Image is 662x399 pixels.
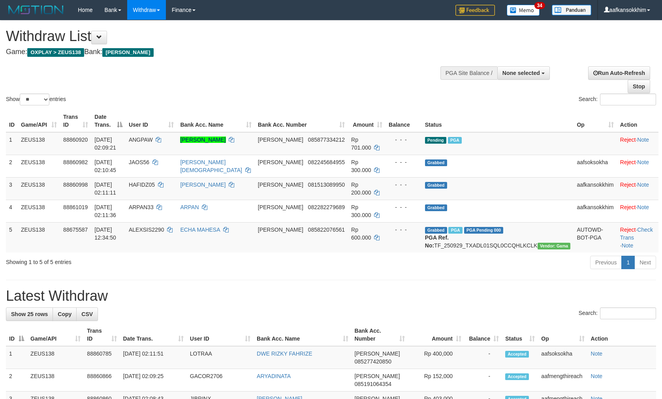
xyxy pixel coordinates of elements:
[502,70,540,76] span: None selected
[308,159,345,165] span: Copy 082245684955 to clipboard
[63,182,88,188] span: 88860998
[408,324,465,346] th: Amount: activate to sort column ascending
[637,204,649,210] a: Note
[389,226,419,234] div: - - -
[257,373,291,379] a: ARYADINATA
[620,227,636,233] a: Reject
[574,110,617,132] th: Op: activate to sort column ascending
[27,48,84,57] span: OXPLAY > ZEUS138
[622,242,634,249] a: Note
[27,324,84,346] th: Game/API: activate to sort column ascending
[27,369,84,392] td: ZEUS138
[60,110,91,132] th: Trans ID: activate to sort column ascending
[408,346,465,369] td: Rp 400,000
[637,159,649,165] a: Note
[6,369,27,392] td: 2
[6,155,18,177] td: 2
[617,177,658,200] td: ·
[465,324,502,346] th: Balance: activate to sort column ascending
[422,110,574,132] th: Status
[574,177,617,200] td: aafkansokkhim
[502,324,538,346] th: Status: activate to sort column ascending
[63,204,88,210] span: 88861019
[386,110,422,132] th: Balance
[408,369,465,392] td: Rp 152,000
[588,324,656,346] th: Action
[574,200,617,222] td: aafkansokkhim
[180,227,220,233] a: ECHA MAHESA
[352,324,408,346] th: Bank Acc. Number: activate to sort column ascending
[574,155,617,177] td: aafsoksokha
[6,222,18,253] td: 5
[351,182,371,196] span: Rp 200.000
[81,311,93,317] span: CSV
[180,204,199,210] a: ARPAN
[187,324,254,346] th: User ID: activate to sort column ascending
[187,369,254,392] td: GACOR2706
[574,222,617,253] td: AUTOWD-BOT-PGA
[620,227,653,241] a: Check Trans
[579,94,656,105] label: Search:
[465,369,502,392] td: -
[617,155,658,177] td: ·
[308,227,345,233] span: Copy 085822076561 to clipboard
[351,204,371,218] span: Rp 300.000
[6,110,18,132] th: ID
[6,4,66,16] img: MOTION_logo.png
[258,227,303,233] span: [PERSON_NAME]
[120,369,187,392] td: [DATE] 02:09:25
[355,350,400,357] span: [PERSON_NAME]
[177,110,254,132] th: Bank Acc. Name: activate to sort column ascending
[552,5,591,15] img: panduan.png
[6,288,656,304] h1: Latest Withdraw
[355,358,391,365] span: Copy 085277420850 to clipboard
[308,137,345,143] span: Copy 085877334212 to clipboard
[254,324,351,346] th: Bank Acc. Name: activate to sort column ascending
[620,137,636,143] a: Reject
[425,234,449,249] b: PGA Ref. No:
[620,204,636,210] a: Reject
[600,94,656,105] input: Search:
[58,311,71,317] span: Copy
[180,182,226,188] a: [PERSON_NAME]
[351,159,371,173] span: Rp 300.000
[637,137,649,143] a: Note
[91,110,126,132] th: Date Trans.: activate to sort column descending
[348,110,386,132] th: Amount: activate to sort column ascending
[538,324,587,346] th: Op: activate to sort column ascending
[11,311,48,317] span: Show 25 rows
[6,324,27,346] th: ID: activate to sort column descending
[621,256,635,269] a: 1
[389,203,419,211] div: - - -
[425,182,447,189] span: Grabbed
[355,373,400,379] span: [PERSON_NAME]
[120,346,187,369] td: [DATE] 02:11:51
[18,200,60,222] td: ZEUS138
[53,307,77,321] a: Copy
[389,181,419,189] div: - - -
[351,227,371,241] span: Rp 600.000
[534,2,545,9] span: 34
[355,381,391,387] span: Copy 085191064354 to clipboard
[617,200,658,222] td: ·
[18,177,60,200] td: ZEUS138
[497,66,550,80] button: None selected
[634,256,656,269] a: Next
[620,159,636,165] a: Reject
[6,346,27,369] td: 1
[6,255,270,266] div: Showing 1 to 5 of 5 entries
[129,227,164,233] span: ALEXSIS2290
[579,307,656,319] label: Search:
[351,137,371,151] span: Rp 701.000
[258,137,303,143] span: [PERSON_NAME]
[255,110,348,132] th: Bank Acc. Number: activate to sort column ascending
[84,346,120,369] td: 88860785
[258,182,303,188] span: [PERSON_NAME]
[6,200,18,222] td: 4
[448,137,462,144] span: Marked by aafkaynarin
[27,346,84,369] td: ZEUS138
[617,222,658,253] td: · ·
[6,28,433,44] h1: Withdraw List
[129,204,154,210] span: ARPAN33
[389,136,419,144] div: - - -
